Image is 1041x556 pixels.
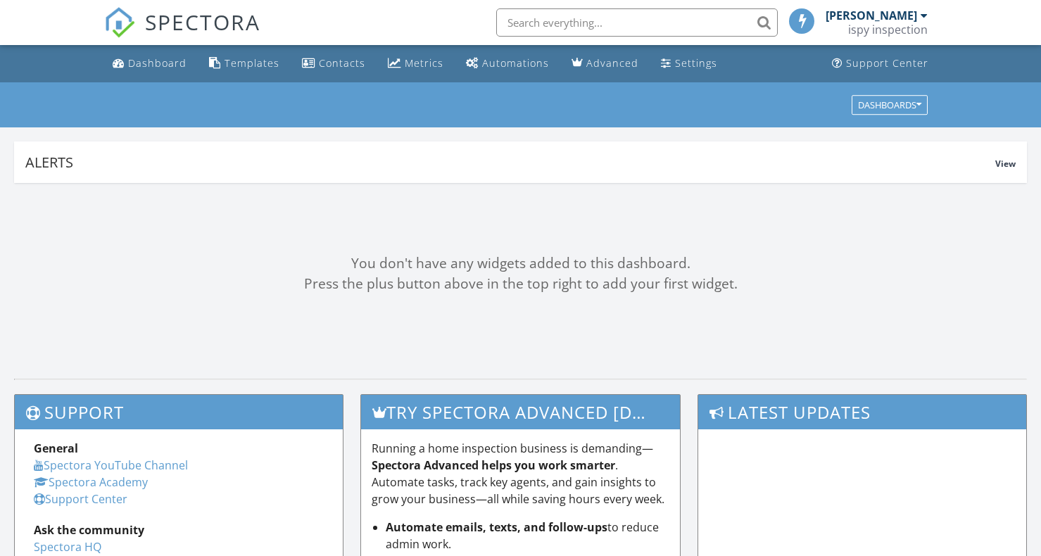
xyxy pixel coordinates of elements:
div: ispy inspection [848,23,928,37]
strong: Automate emails, texts, and follow-ups [386,519,607,535]
div: [PERSON_NAME] [826,8,917,23]
strong: Spectora Advanced helps you work smarter [372,457,615,473]
input: Search everything... [496,8,778,37]
a: Spectora Academy [34,474,148,490]
div: Alerts [25,153,995,172]
li: to reduce admin work. [386,519,670,552]
div: You don't have any widgets added to this dashboard. [14,253,1027,274]
div: Dashboards [858,100,921,110]
img: The Best Home Inspection Software - Spectora [104,7,135,38]
div: Automations [482,56,549,70]
div: Settings [675,56,717,70]
a: Spectora YouTube Channel [34,457,188,473]
div: Metrics [405,56,443,70]
div: Ask the community [34,522,324,538]
button: Dashboards [852,95,928,115]
a: Settings [655,51,723,77]
div: Templates [225,56,279,70]
h3: Try spectora advanced [DATE] [361,395,681,429]
a: Advanced [566,51,644,77]
h3: Latest Updates [698,395,1026,429]
h3: Support [15,395,343,429]
a: Templates [203,51,285,77]
a: SPECTORA [104,19,260,49]
a: Automations (Basic) [460,51,555,77]
div: Support Center [846,56,928,70]
a: Contacts [296,51,371,77]
div: Press the plus button above in the top right to add your first widget. [14,274,1027,294]
div: Advanced [586,56,638,70]
a: Dashboard [107,51,192,77]
div: Dashboard [128,56,187,70]
strong: General [34,441,78,456]
span: View [995,158,1016,170]
a: Spectora HQ [34,539,101,555]
a: Support Center [826,51,934,77]
a: Support Center [34,491,127,507]
span: SPECTORA [145,7,260,37]
div: Contacts [319,56,365,70]
p: Running a home inspection business is demanding— . Automate tasks, track key agents, and gain ins... [372,440,670,507]
a: Metrics [382,51,449,77]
